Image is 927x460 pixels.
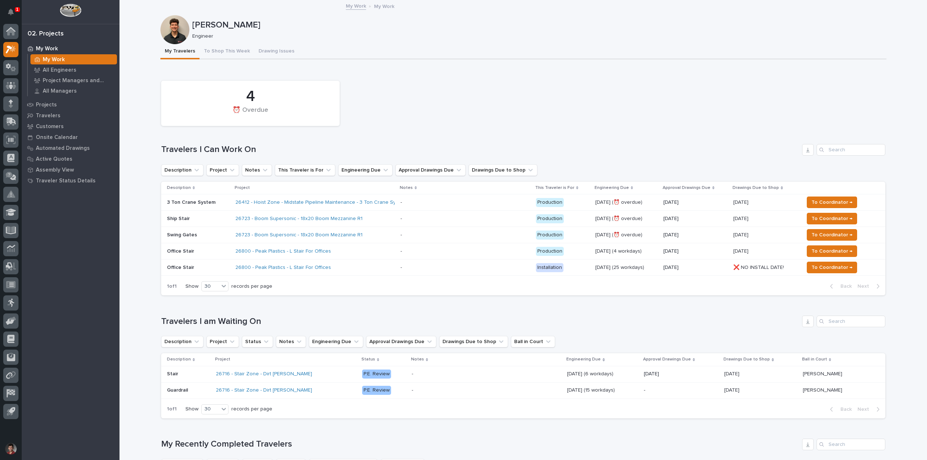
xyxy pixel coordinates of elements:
p: [PERSON_NAME] [803,370,844,377]
tr: StairStair 26716 - Stair Zone - Dirt [PERSON_NAME] P.E. Review- [DATE] (6 workdays)[DATE] (6 work... [161,366,885,382]
input: Search [817,316,885,327]
button: Next [855,283,885,290]
button: Notifications [3,4,18,20]
p: This Traveler is For [535,184,574,192]
a: Active Quotes [22,153,119,164]
p: Stair [167,370,180,377]
p: Drawings Due to Shop [723,355,770,363]
div: 4 [173,88,327,106]
p: Engineering Due [595,184,629,192]
p: Show [185,406,198,412]
button: Engineering Due [338,164,393,176]
button: To Coordinator → [807,197,857,208]
p: records per page [231,283,272,290]
p: [DATE] [663,199,728,206]
p: All Engineers [43,67,76,73]
div: ⏰ Overdue [173,106,327,122]
p: Engineer [192,33,881,39]
div: Production [536,214,564,223]
button: My Travelers [160,44,200,59]
div: - [400,216,402,222]
p: Projects [36,102,57,108]
p: Assembly View [36,167,74,173]
tr: Office Stair26800 - Peak Plastics - L Stair For Offices - Production[DATE] (4 workdays)[DATE][DAT... [161,243,885,259]
p: Approval Drawings Due [643,355,691,363]
div: Notifications1 [9,9,18,20]
div: Search [817,144,885,156]
p: Swing Gates [167,232,230,238]
div: - [400,232,402,238]
p: [DATE] (4 workdays) [595,248,658,254]
button: Ball in Court [511,336,555,347]
span: To Coordinator → [811,247,852,256]
p: Guardrail [167,386,189,393]
p: [DATE] [733,214,750,222]
p: Project Managers and Engineers [43,77,114,84]
a: Automated Drawings [22,143,119,153]
p: Travelers [36,113,60,119]
button: Back [824,283,855,290]
a: 26723 - Boom Supersonic - 18x20 Boom Mezzanine R1 [235,232,362,238]
p: 1 [16,7,18,12]
p: 1 of 1 [161,278,183,295]
div: - [400,248,402,254]
span: Back [836,283,852,290]
a: Travelers [22,110,119,121]
p: My Work [36,46,58,52]
p: - [644,387,718,393]
a: Customers [22,121,119,132]
p: Notes [400,184,413,192]
p: Project [215,355,230,363]
h1: Travelers I am Waiting On [161,316,799,327]
p: [DATE] [663,265,728,271]
p: 1 of 1 [161,400,183,418]
button: Drawing Issues [254,44,299,59]
a: 26800 - Peak Plastics - L Stair For Offices [235,265,331,271]
p: Onsite Calendar [36,134,78,141]
p: Traveler Status Details [36,178,96,184]
p: Description [167,184,191,192]
a: My Work [22,43,119,54]
p: [DATE] [733,247,750,254]
p: Description [167,355,191,363]
button: To Coordinator → [807,262,857,273]
span: To Coordinator → [811,263,852,272]
p: 3 Ton Crane System [167,199,230,206]
p: Approval Drawings Due [663,184,710,192]
p: Active Quotes [36,156,72,163]
span: Next [857,406,873,413]
div: - [400,199,402,206]
p: ❌ NO INSTALL DATE! [733,263,785,271]
p: [DATE] (25 workdays) [595,265,658,271]
button: Project [206,336,239,347]
p: [DATE] [733,231,750,238]
a: 26716 - Stair Zone - Dirt [PERSON_NAME] [216,371,312,377]
button: To Coordinator → [807,229,857,241]
div: Production [536,247,564,256]
a: Project Managers and Engineers [28,75,119,85]
p: Office Stair [167,265,230,271]
p: Status [361,355,375,363]
a: 26723 - Boom Supersonic - 18x20 Boom Mezzanine R1 [235,216,362,222]
tr: Ship Stair26723 - Boom Supersonic - 18x20 Boom Mezzanine R1 - Production[DATE] (⏰ overdue)[DATE][... [161,211,885,227]
button: Project [206,164,239,176]
p: All Managers [43,88,77,94]
p: Project [235,184,250,192]
a: Traveler Status Details [22,175,119,186]
a: My Work [346,1,366,10]
a: 26800 - Peak Plastics - L Stair For Offices [235,248,331,254]
a: All Managers [28,86,119,96]
span: Next [857,283,873,290]
button: Approval Drawings Due [366,336,436,347]
tr: Office Stair26800 - Peak Plastics - L Stair For Offices - Installation[DATE] (25 workdays)[DATE]❌... [161,259,885,276]
button: users-avatar [3,441,18,456]
input: Search [817,439,885,450]
button: Description [161,336,204,347]
div: Production [536,198,564,207]
p: [DATE] [733,198,750,206]
p: Ship Stair [167,216,230,222]
button: Next [855,406,885,413]
p: [DATE] [663,216,728,222]
button: Engineering Due [309,336,363,347]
